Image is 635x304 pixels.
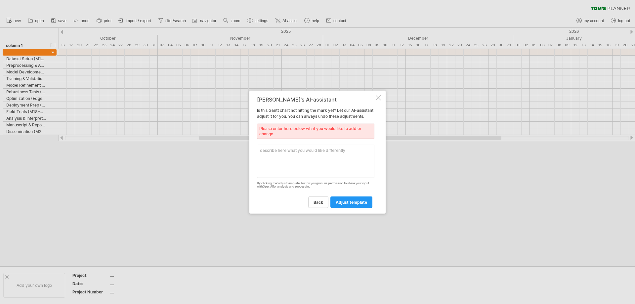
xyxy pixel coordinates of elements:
a: OpenAI [263,185,273,188]
a: back [308,196,328,208]
a: adjust template [330,196,372,208]
div: Please enter here below what you would like to add or change. [257,123,374,139]
div: Is this Gantt chart not hitting the mark yet? Let our AI-assistant adjust it for you. You can alw... [257,96,374,208]
span: back [314,200,323,205]
span: adjust template [336,200,367,205]
div: [PERSON_NAME]'s AI-assistant [257,96,374,102]
div: By clicking the 'adjust template' button you grant us permission to share your input with for ana... [257,181,374,189]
